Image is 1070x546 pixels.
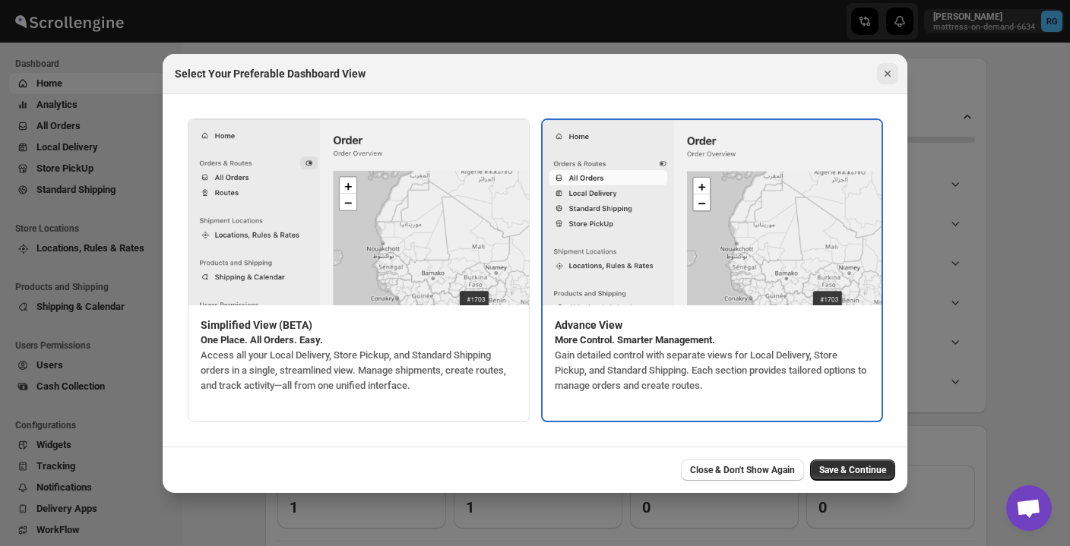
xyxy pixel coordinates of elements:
[543,120,882,306] img: legacy
[810,459,895,481] button: Save & Continue
[201,348,517,393] p: Access all your Local Delivery, Store Pickup, and Standard Shipping orders in a single, streamlin...
[201,317,517,333] p: Simplified View (BETA)
[1006,485,1052,531] div: Open chat
[175,66,366,81] h2: Select Your Preferable Dashboard View
[201,333,517,348] p: One Place. All Orders. Easy.
[681,459,804,481] button: Close & Don't Show Again
[188,119,529,305] img: simplified
[690,464,795,476] span: Close & Don't Show Again
[555,317,869,333] p: Advance View
[819,464,886,476] span: Save & Continue
[877,63,898,84] button: Close
[555,348,869,393] p: Gain detailed control with separate views for Local Delivery, Store Pickup, and Standard Shipping...
[555,333,869,348] p: More Control. Smarter Management.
